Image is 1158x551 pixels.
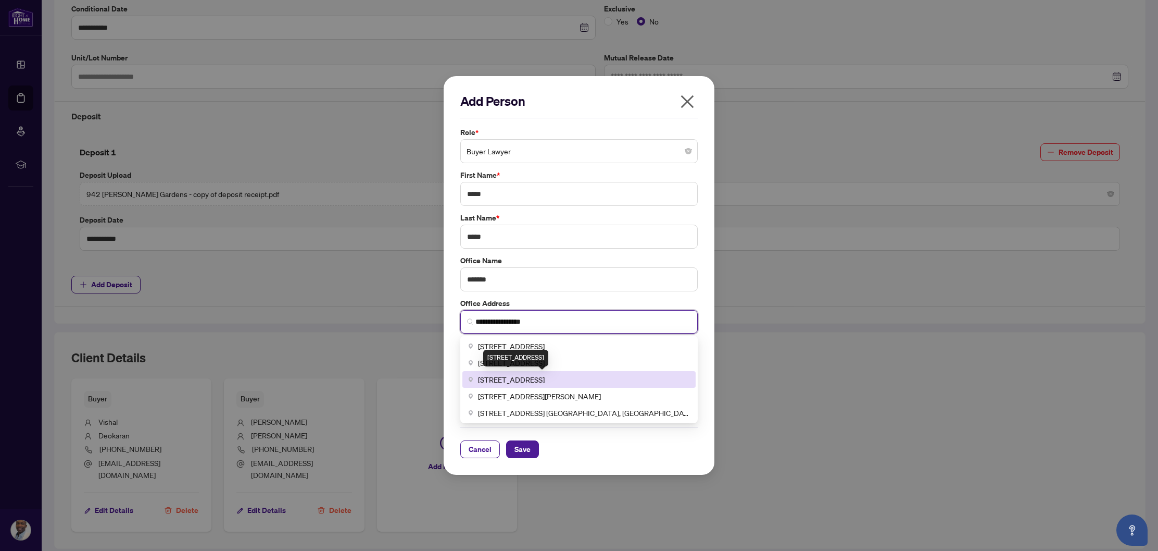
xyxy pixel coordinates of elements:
button: Save [506,440,539,458]
h2: Add Person [460,93,698,109]
span: Buyer Lawyer [467,141,691,161]
span: [STREET_ADDRESS] [478,374,545,385]
label: First Name [460,169,698,181]
div: [STREET_ADDRESS] [483,350,548,366]
label: Office Address [460,298,698,309]
span: close-circle [685,148,691,154]
span: Save [514,441,531,458]
img: search_icon [467,319,473,325]
button: Open asap [1116,515,1148,546]
label: Last Name [460,212,698,224]
span: Cancel [469,441,492,458]
span: [STREET_ADDRESS] [478,357,545,369]
span: close [679,93,696,110]
label: Role [460,127,698,138]
button: Cancel [460,440,500,458]
span: [STREET_ADDRESS] [GEOGRAPHIC_DATA], [GEOGRAPHIC_DATA], [GEOGRAPHIC_DATA] [478,407,689,419]
span: [STREET_ADDRESS][PERSON_NAME] [478,390,601,402]
label: Office Name [460,255,698,266]
span: [STREET_ADDRESS] [478,340,545,352]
